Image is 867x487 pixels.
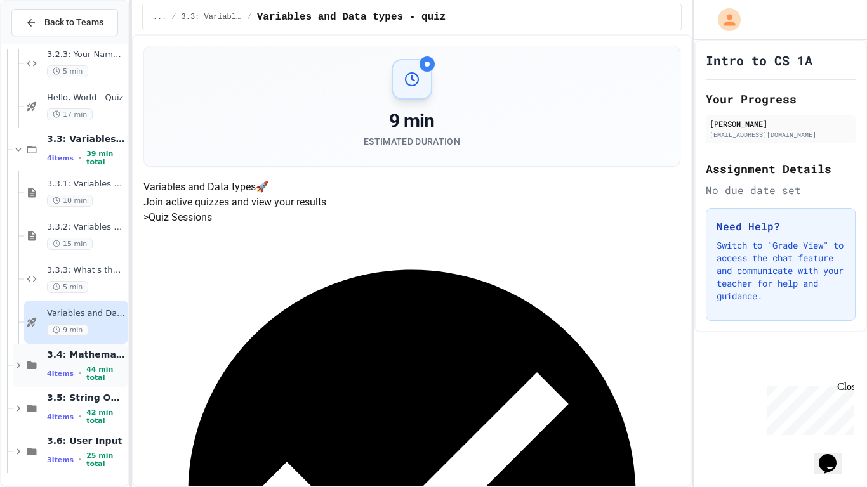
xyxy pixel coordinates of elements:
[47,238,93,250] span: 15 min
[706,183,856,198] div: No due date set
[153,12,167,22] span: ...
[717,239,845,302] p: Switch to "Grade View" to access the chat feature and communicate with your teacher for help and ...
[47,49,126,60] span: 3.2.3: Your Name and Favorite Movie
[79,412,81,422] span: •
[47,222,126,233] span: 3.3.2: Variables and Data Types - Review
[86,408,126,425] span: 42 min total
[706,90,856,108] h2: Your Progress
[86,365,126,382] span: 44 min total
[47,349,126,360] span: 3.4: Mathematical Operators
[710,118,852,129] div: [PERSON_NAME]
[248,12,252,22] span: /
[143,195,681,210] p: Join active quizzes and view your results
[47,456,74,464] span: 3 items
[79,153,81,163] span: •
[257,10,446,25] span: Variables and Data types - quiz
[47,93,126,103] span: Hello, World - Quiz
[5,5,88,81] div: Chat with us now!Close
[47,392,126,403] span: 3.5: String Operators
[143,179,681,195] h4: Variables and Data types 🚀
[710,130,852,140] div: [EMAIL_ADDRESS][DOMAIN_NAME]
[47,133,126,145] span: 3.3: Variables and Data Types
[47,370,74,378] span: 4 items
[47,195,93,207] span: 10 min
[47,435,126,446] span: 3.6: User Input
[706,160,856,178] h2: Assignment Details
[762,381,854,435] iframe: chat widget
[47,324,88,336] span: 9 min
[143,210,681,225] h5: > Quiz Sessions
[364,135,460,148] div: Estimated Duration
[182,12,242,22] span: 3.3: Variables and Data Types
[47,179,126,190] span: 3.3.1: Variables and Data Types
[47,281,88,293] span: 5 min
[79,368,81,379] span: •
[47,413,74,421] span: 4 items
[47,108,93,120] span: 17 min
[705,5,744,34] div: My Account
[717,219,845,234] h3: Need Help?
[171,12,176,22] span: /
[47,65,88,77] span: 5 min
[47,154,74,162] span: 4 items
[47,308,126,319] span: Variables and Data types - quiz
[706,51,812,69] h1: Intro to CS 1A
[814,436,854,474] iframe: chat widget
[44,16,103,29] span: Back to Teams
[86,150,126,166] span: 39 min total
[86,451,126,468] span: 25 min total
[11,9,118,36] button: Back to Teams
[364,110,460,133] div: 9 min
[47,265,126,276] span: 3.3.3: What's the Type?
[79,455,81,465] span: •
